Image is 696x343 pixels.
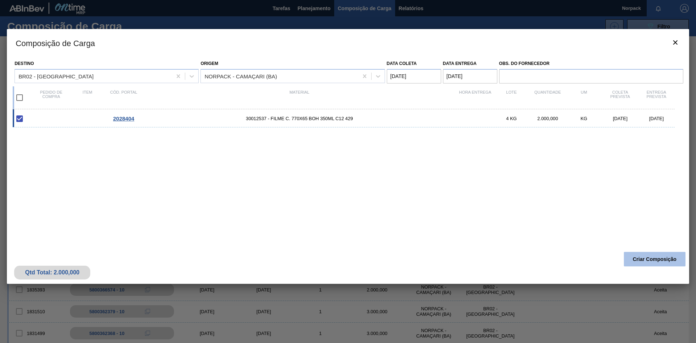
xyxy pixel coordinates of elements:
label: Data entrega [443,61,477,66]
label: Destino [14,61,34,66]
div: Material [142,90,457,105]
input: dd/mm/yyyy [443,69,497,83]
label: Origem [200,61,218,66]
div: Hora Entrega [457,90,493,105]
div: Ir para o Pedido [105,115,142,122]
div: Entrega Prevista [638,90,675,105]
div: Item [69,90,105,105]
div: Qtd Total: 2.000,000 [20,269,85,276]
span: 30012537 - FILME C. 770X65 BOH 350ML C12 429 [142,116,457,121]
div: NORPACK - CAMAÇARI (BA) [204,73,277,79]
div: 2.000,000 [530,116,566,121]
div: 4 KG [493,116,530,121]
div: Lote [493,90,530,105]
div: Pedido de compra [33,90,69,105]
div: [DATE] [638,116,675,121]
button: Criar Composição [624,252,685,266]
div: BR02 - [GEOGRAPHIC_DATA] [18,73,94,79]
div: UM [566,90,602,105]
input: dd/mm/yyyy [387,69,441,83]
span: 2028404 [113,115,134,122]
div: Coleta Prevista [602,90,638,105]
label: Data coleta [387,61,417,66]
h3: Composição de Carga [7,29,689,57]
div: Quantidade [530,90,566,105]
div: [DATE] [602,116,638,121]
div: Cód. Portal [105,90,142,105]
label: Obs. do Fornecedor [499,58,683,69]
div: KG [566,116,602,121]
